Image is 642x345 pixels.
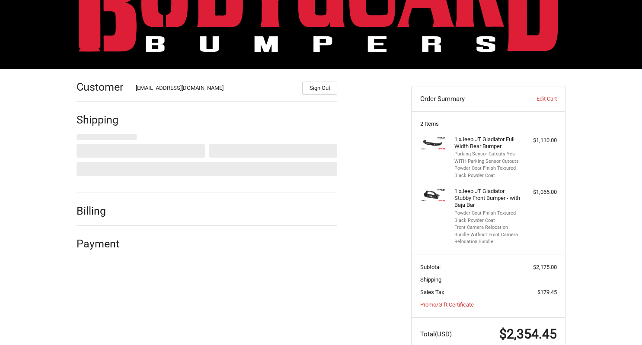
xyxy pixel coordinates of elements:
[420,120,557,127] h3: 2 Items
[454,188,521,209] h4: 1 x Jeep JT Gladiator Stubby Front Bumper - with Baja Bar
[454,136,521,150] h4: 1 x Jeep JT Gladiator Full Width Rear Bumper
[77,237,127,250] h2: Payment
[533,264,557,270] span: $2,175.00
[302,82,337,95] button: Sign Out
[77,113,127,127] h2: Shipping
[599,304,642,345] iframe: Chat Widget
[454,151,521,165] li: Parking Sensor Cutouts Yes - WITH Parking Sensor Cutouts
[523,188,557,196] div: $1,065.00
[499,326,557,342] span: $2,354.45
[420,276,441,283] span: Shipping
[454,210,521,224] li: Powder Coat Finish Textured Black Powder Coat
[420,330,452,338] span: Total (USD)
[514,95,556,103] a: Edit Cart
[537,289,557,295] span: $179.45
[420,301,474,308] a: Promo/Gift Certificate
[523,136,557,145] div: $1,110.00
[454,165,521,179] li: Powder Coat Finish Textured Black Powder Coat
[136,84,294,95] div: [EMAIL_ADDRESS][DOMAIN_NAME]
[77,80,127,94] h2: Customer
[454,224,521,246] li: Front Camera Relocation Bundle Without Front Camera Relocation Bundle
[77,204,127,218] h2: Billing
[420,95,514,103] h3: Order Summary
[420,264,441,270] span: Subtotal
[420,289,444,295] span: Sales Tax
[553,276,557,283] span: --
